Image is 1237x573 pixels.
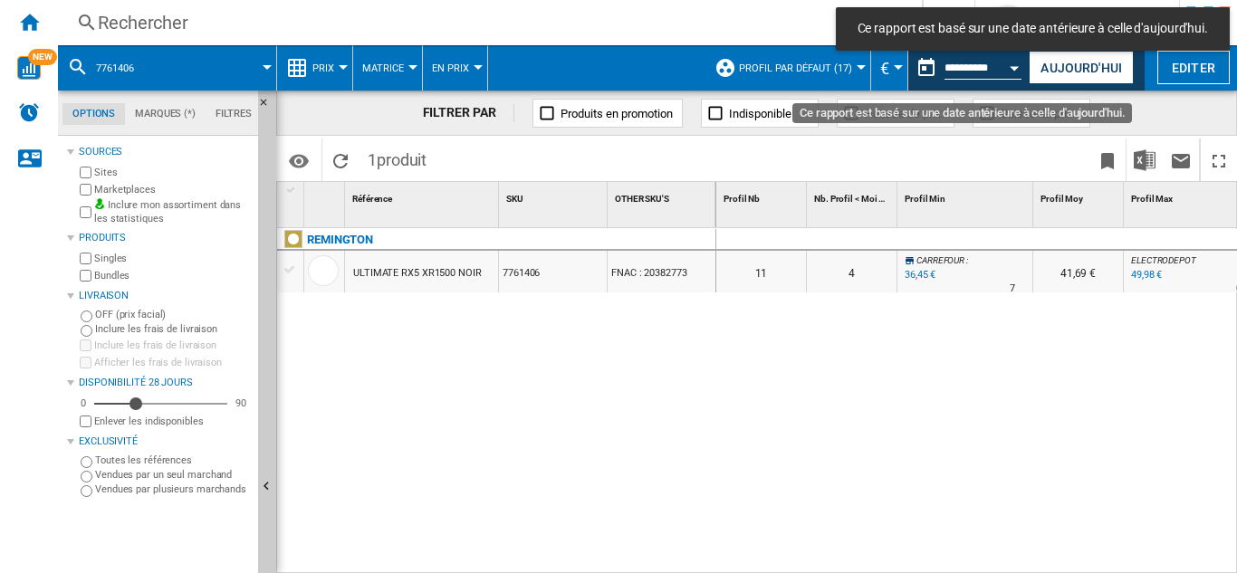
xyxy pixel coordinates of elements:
input: Afficher les frais de livraison [80,357,91,368]
div: Sort None [349,182,498,210]
div: 90 [231,396,251,410]
span: Indisponible [729,107,791,120]
input: Vendues par plusieurs marchands [81,485,92,497]
button: Plein écran [1201,138,1237,181]
div: Mise à jour : dimanche 5 octobre 2025 02:00 [1128,266,1162,284]
span: Profil Max [1131,194,1173,204]
span: Profil par défaut (17) [739,62,852,74]
div: 4 [807,251,897,292]
input: Singles [80,253,91,264]
img: wise-card.svg [17,56,41,80]
div: Cliquez pour filtrer sur cette marque [307,229,373,251]
button: Matrice [362,45,413,91]
label: Vendues par plusieurs marchands [95,482,251,496]
div: € [880,45,898,91]
span: Baisse de prix [1001,107,1072,120]
div: Exclusivité [79,435,251,449]
img: mysite-bg-18x18.png [94,198,105,209]
md-tab-item: Marques (*) [125,103,206,125]
span: Ce rapport est basé sur une date antérieure à celle d'aujourd'hui. [852,20,1213,38]
span: Nb. Profil < Moi [814,194,877,204]
div: Disponibilité 28 Jours [79,376,251,390]
div: Livraison [79,289,251,303]
div: Sort None [611,182,715,210]
button: Masquer [258,91,280,123]
div: 7761406 [67,45,267,91]
div: Profil par défaut (17) [714,45,861,91]
button: md-calendar [908,50,945,86]
span: produit [377,150,427,169]
div: Sources [79,145,251,159]
input: Inclure mon assortiment dans les statistiques [80,201,91,224]
span: € [880,59,889,78]
div: 11 [716,251,806,292]
span: Profil Moy [1040,194,1083,204]
div: SKU Sort None [503,182,607,210]
span: ELECTRODEPOT [1131,255,1196,265]
input: Inclure les frais de livraison [81,325,92,337]
div: Prix [286,45,343,91]
span: Matrice [362,62,404,74]
div: Mise à jour : dimanche 5 octobre 2025 02:00 [902,266,935,284]
div: Sort None [810,182,897,210]
input: Sites [80,167,91,178]
div: Profil Nb Sort None [720,182,806,210]
span: 1 [359,138,436,177]
label: Inclure mon assortiment dans les statistiques [94,198,251,226]
button: Envoyer ce rapport par email [1163,138,1199,181]
md-tab-item: Filtres [206,103,262,125]
div: 41,69 € [1033,251,1123,292]
button: En Prix [432,45,478,91]
div: Ce rapport est basé sur une date antérieure à celle d'aujourd'hui. [908,45,1025,91]
label: Inclure les frais de livraison [94,339,251,352]
button: Recharger [322,138,359,181]
input: Vendues par un seul marchand [81,471,92,482]
span: SKU [506,194,523,204]
span: Hausse de prix [865,107,941,120]
label: Afficher les frais de livraison [94,356,251,369]
span: Référence [352,194,392,204]
label: Singles [94,252,251,265]
button: Indisponible [701,99,819,128]
button: Open calendar [999,49,1031,81]
span: : [966,255,968,265]
md-menu: Currency [871,45,908,91]
button: Hausse de prix [837,99,954,128]
div: Profil Min Sort None [901,182,1032,210]
button: Aujourd'hui [1029,51,1134,84]
div: OTHER SKU'S Sort None [611,182,715,210]
img: alerts-logo.svg [18,101,40,123]
button: Profil par défaut (17) [739,45,861,91]
button: Prix [312,45,343,91]
div: FILTRER PAR [423,104,515,122]
button: Options [281,144,317,177]
md-slider: Disponibilité [94,395,227,413]
div: Rechercher [98,10,875,35]
div: FNAC : 20382773 [608,251,715,292]
span: Prix [312,62,334,74]
span: NEW [28,49,57,65]
button: Télécharger au format Excel [1127,138,1163,181]
div: Sort None [901,182,1032,210]
div: Produits [79,231,251,245]
input: Afficher les frais de livraison [80,415,91,427]
img: excel-24x24.png [1134,149,1155,171]
input: OFF (prix facial) [81,310,92,322]
div: Sort None [308,182,344,210]
div: Référence Sort None [349,182,498,210]
span: 7761406 [96,62,134,74]
div: 0 [76,396,91,410]
span: CARREFOUR [916,255,964,265]
div: ULTIMATE RX5 XR1500 NOIR [353,253,482,294]
label: Bundles [94,269,251,282]
span: Profil Nb [724,194,760,204]
label: Vendues par un seul marchand [95,468,251,482]
span: Profil Min [905,194,945,204]
label: Marketplaces [94,183,251,196]
div: Sort None [503,182,607,210]
input: Marketplaces [80,184,91,196]
button: Baisse de prix [973,99,1090,128]
div: Sort None [1037,182,1123,210]
div: Délai de livraison : 7 jours [1010,280,1015,298]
